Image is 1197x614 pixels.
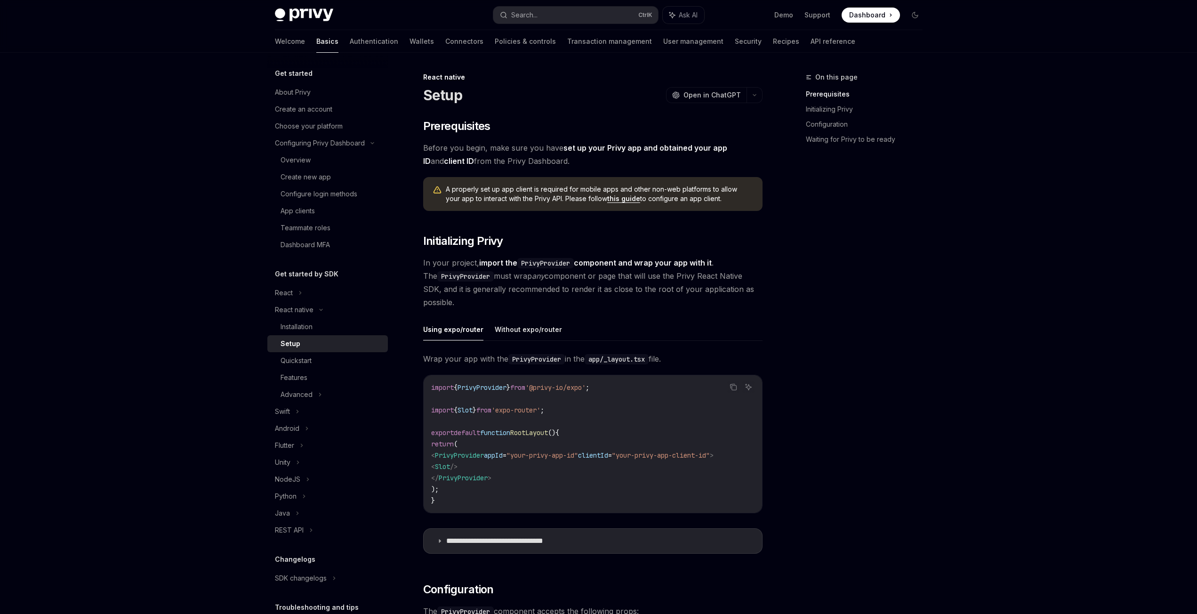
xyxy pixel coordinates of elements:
div: Android [275,423,299,434]
a: Setup [267,335,388,352]
a: Policies & controls [495,30,556,53]
span: Ctrl K [638,11,652,19]
a: Choose your platform [267,118,388,135]
a: Dashboard MFA [267,236,388,253]
span: '@privy-io/expo' [525,383,586,392]
span: /> [450,462,458,471]
span: A properly set up app client is required for mobile apps and other non-web platforms to allow you... [446,185,753,203]
h5: Get started [275,68,313,79]
span: PrivyProvider [435,451,484,460]
span: } [431,496,435,505]
span: Dashboard [849,10,885,20]
div: Create an account [275,104,332,115]
button: Copy the contents from the code block [727,381,739,393]
span: PrivyProvider [458,383,506,392]
span: = [608,451,612,460]
span: ( [454,440,458,448]
div: Choose your platform [275,121,343,132]
span: "your-privy-app-client-id" [612,451,710,460]
span: > [488,474,491,482]
a: Overview [267,152,388,169]
a: Security [735,30,762,53]
span: } [506,383,510,392]
a: Configure login methods [267,186,388,202]
code: PrivyProvider [508,354,565,364]
div: Teammate roles [281,222,330,234]
span: export [431,428,454,437]
a: Dashboard [842,8,900,23]
button: Using expo/router [423,318,483,340]
div: Advanced [281,389,313,400]
span: Before you begin, make sure you have and from the Privy Dashboard. [423,141,763,168]
span: import [431,406,454,414]
h5: Troubleshooting and tips [275,602,359,613]
span: On this page [815,72,858,83]
div: Installation [281,321,313,332]
a: Initializing Privy [806,102,930,117]
span: appId [484,451,503,460]
div: Swift [275,406,290,417]
span: return [431,440,454,448]
a: Support [804,10,830,20]
div: NodeJS [275,474,300,485]
strong: import the component and wrap your app with it [479,258,712,267]
em: any [532,271,545,281]
svg: Warning [433,186,442,195]
span: function [480,428,510,437]
h1: Setup [423,87,462,104]
a: Waiting for Privy to be ready [806,132,930,147]
span: = [503,451,506,460]
a: Welcome [275,30,305,53]
span: Slot [458,406,473,414]
a: Installation [267,318,388,335]
span: Ask AI [679,10,698,20]
a: Connectors [445,30,483,53]
a: Create new app [267,169,388,186]
a: Demo [774,10,793,20]
span: "your-privy-app-id" [506,451,578,460]
h5: Changelogs [275,554,315,565]
a: this guide [607,194,640,203]
div: React native [423,73,763,82]
a: Features [267,369,388,386]
span: Open in ChatGPT [683,90,741,100]
a: API reference [811,30,855,53]
span: { [555,428,559,437]
div: Dashboard MFA [281,239,330,250]
div: Flutter [275,440,294,451]
span: < [431,462,435,471]
a: Quickstart [267,352,388,369]
button: Ask AI [742,381,755,393]
span: </ [431,474,439,482]
div: Unity [275,457,290,468]
div: React native [275,304,313,315]
span: { [454,383,458,392]
a: set up your Privy app and obtained your app ID [423,143,727,166]
a: client ID [444,156,474,166]
span: Slot [435,462,450,471]
span: () [548,428,555,437]
button: Search...CtrlK [493,7,658,24]
div: React [275,287,293,299]
a: Prerequisites [806,87,930,102]
span: ); [431,485,439,493]
span: from [510,383,525,392]
span: Configuration [423,582,494,597]
a: Create an account [267,101,388,118]
span: import [431,383,454,392]
span: from [476,406,491,414]
button: Ask AI [663,7,704,24]
span: < [431,451,435,460]
div: SDK changelogs [275,573,327,584]
button: Open in ChatGPT [666,87,747,103]
span: Initializing Privy [423,234,503,249]
img: dark logo [275,8,333,22]
span: } [473,406,476,414]
span: Wrap your app with the in the file. [423,352,763,365]
a: Configuration [806,117,930,132]
span: ; [586,383,589,392]
span: Prerequisites [423,119,490,134]
div: Configure login methods [281,188,357,200]
span: > [710,451,714,460]
div: Setup [281,338,300,349]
